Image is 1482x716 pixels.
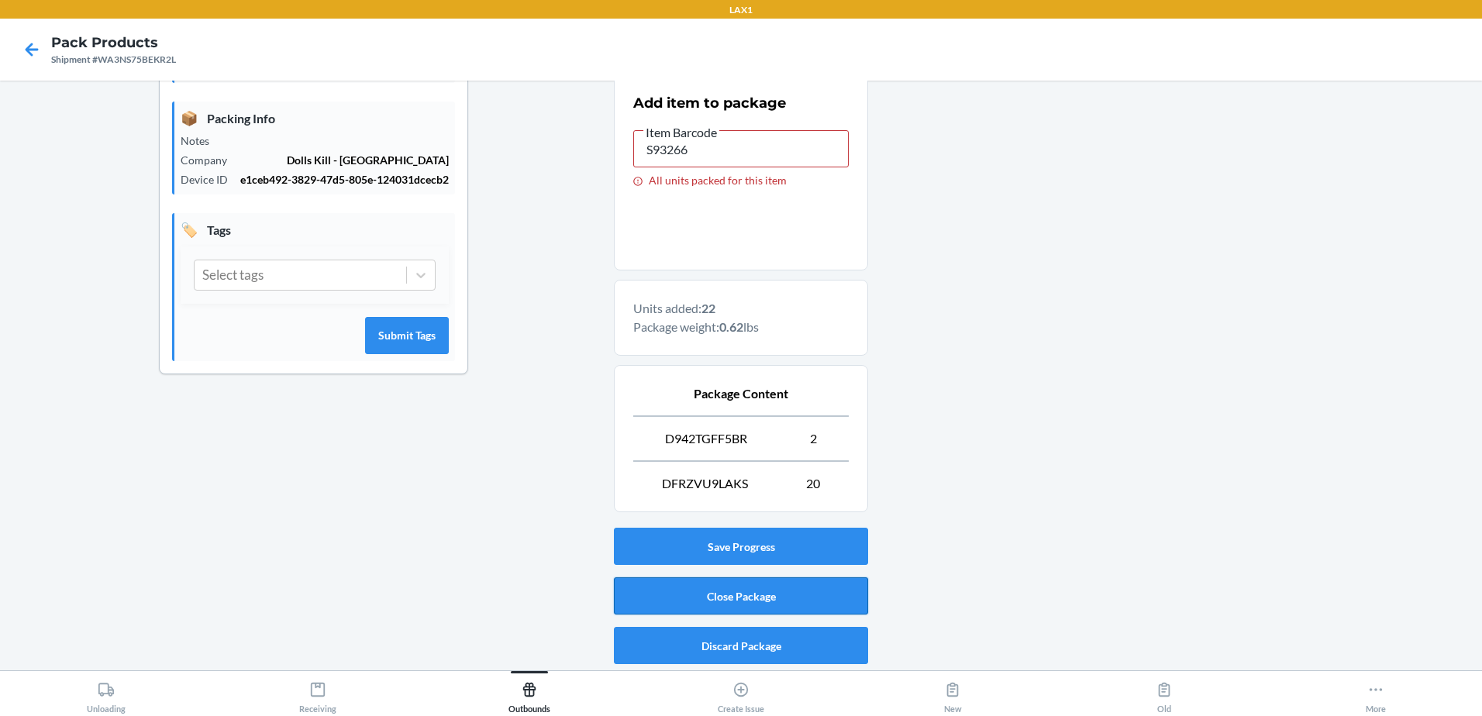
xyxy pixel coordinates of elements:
[633,299,849,318] p: Units added:
[806,474,820,493] span: 20
[847,671,1059,714] button: New
[719,319,743,334] b: 0.62
[614,528,868,565] button: Save Progress
[51,33,176,53] h4: Pack Products
[633,318,849,336] p: Package weight: lbs
[633,174,849,187] div: All units packed for this item
[240,152,449,168] p: Dolls Kill - [GEOGRAPHIC_DATA]
[944,675,962,714] div: New
[694,384,788,403] span: Package Content
[701,301,715,315] b: 22
[643,125,719,140] span: Item Barcode
[299,675,336,714] div: Receiving
[181,108,198,129] span: 📦
[718,675,764,714] div: Create Issue
[181,152,240,168] p: Company
[202,265,264,285] div: Select tags
[1059,671,1270,714] button: Old
[51,53,176,67] div: Shipment #WA3NS75BEKR2L
[633,130,849,167] input: Item Barcode All units packed for this item
[508,675,550,714] div: Outbounds
[181,171,240,188] p: Device ID
[212,671,423,714] button: Receiving
[614,577,868,614] button: Close Package
[423,671,635,714] button: Outbounds
[240,171,449,188] p: e1ceb492-3829-47d5-805e-124031dcecb2
[810,429,817,448] span: 2
[181,219,449,240] p: Tags
[635,671,846,714] button: Create Issue
[181,133,222,149] p: Notes
[729,3,753,17] p: LAX1
[633,93,786,113] h2: Add item to package
[662,474,748,493] span: DFRZVU9LAKS
[1366,675,1386,714] div: More
[665,429,747,448] span: D942TGFF5BR
[614,627,868,664] button: Discard Package
[365,317,449,354] button: Submit Tags
[1270,671,1482,714] button: More
[1156,675,1173,714] div: Old
[87,675,126,714] div: Unloading
[181,108,449,129] p: Packing Info
[181,219,198,240] span: 🏷️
